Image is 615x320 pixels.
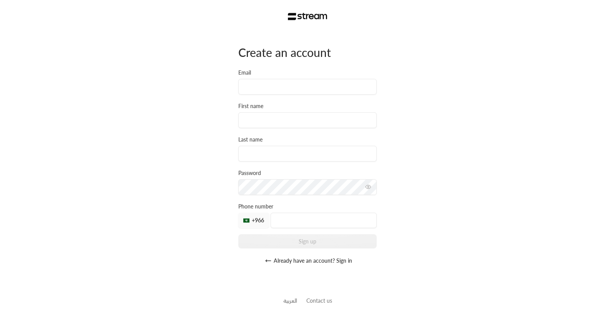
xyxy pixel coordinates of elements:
[238,203,273,210] label: Phone number
[362,181,374,193] button: toggle password visibility
[288,13,327,20] img: Stream Logo
[238,45,377,60] div: Create an account
[238,102,263,110] label: First name
[306,297,332,304] a: Contact us
[283,293,297,308] a: العربية
[306,297,332,305] button: Contact us
[238,213,269,228] div: +966
[238,253,377,268] button: Already have an account? Sign in
[238,69,251,77] label: Email
[238,136,263,143] label: Last name
[238,169,261,177] label: Password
